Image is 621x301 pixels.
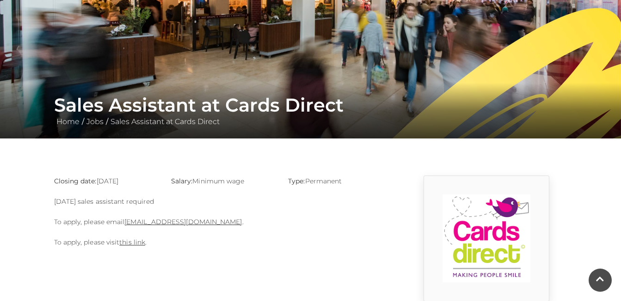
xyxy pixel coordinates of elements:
a: this link [119,238,145,246]
a: Jobs [84,117,106,126]
strong: Salary: [171,177,193,185]
p: [DATE] [54,176,157,187]
a: Sales Assistant at Cards Direct [108,117,222,126]
p: [DATE] sales assistant required [54,196,392,207]
h1: Sales Assistant at Cards Direct [54,94,567,116]
a: Home [54,117,82,126]
div: / / [47,94,574,127]
p: Minimum wage [171,176,274,187]
p: Permanent [288,176,391,187]
img: 9_1554819914_l1cI.png [443,194,530,282]
p: To apply, please email . [54,216,392,227]
a: [EMAIL_ADDRESS][DOMAIN_NAME] [124,218,242,226]
strong: Type: [288,177,305,185]
p: To apply, please visit . [54,237,392,248]
strong: Closing date: [54,177,97,185]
